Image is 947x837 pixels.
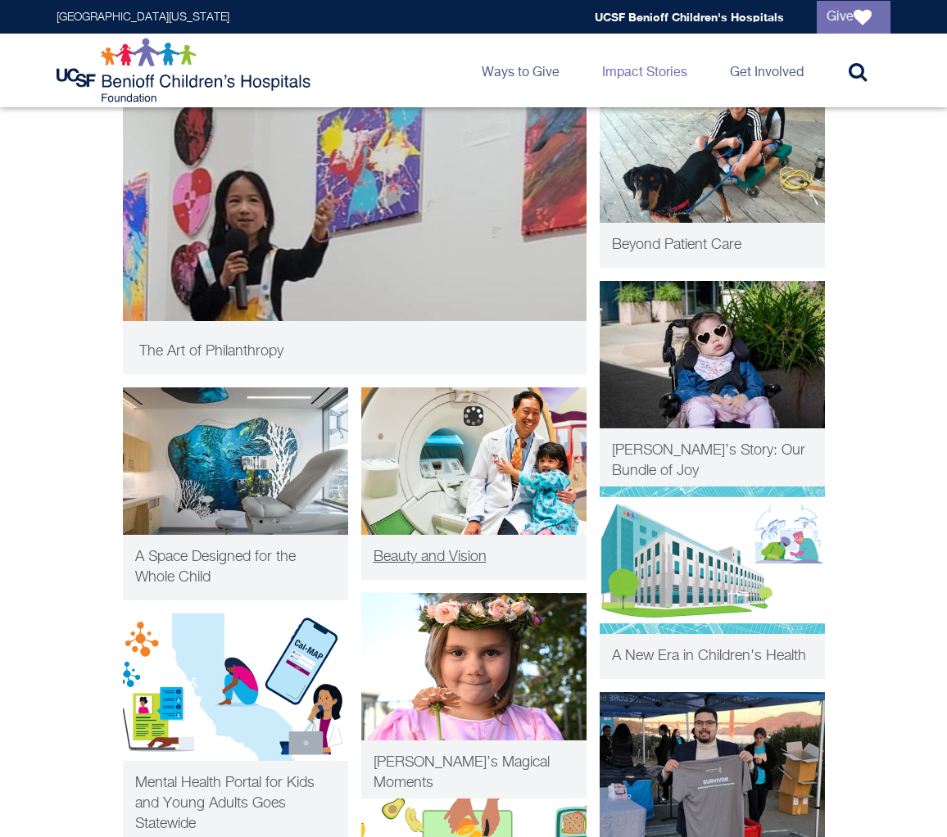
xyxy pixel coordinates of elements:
a: Ways to Give [469,34,573,107]
a: Patient Care Leia napping in her chair [PERSON_NAME]’s Story: Our Bundle of Joy [600,281,825,494]
img: Leia napping in her chair [600,281,825,428]
img: Juliette explaining her art [123,75,587,370]
a: UCSF Benioff Children's Hospitals [595,10,784,24]
a: Innovation Dr. Sze and a patient Beauty and Vision [361,387,587,580]
img: CAL MAP [123,613,348,761]
img: Logo for UCSF Benioff Children's Hospitals Foundation [57,38,315,103]
span: Mental Health Portal for Kids and Young Adults Goes Statewide [135,776,315,831]
a: Child Life Kyle Quan and his brother Beyond Patient Care [600,75,825,268]
a: Impact Stories [589,34,700,107]
a: Philanthropy Juliette explaining her art The Art of Philanthropy [123,75,587,374]
img: New clinic room interior [123,387,348,535]
a: Give [817,1,890,34]
a: Patient Care New clinic room interior A Space Designed for the Whole Child [123,387,348,600]
img: Kyle Quan and his brother [600,75,825,223]
span: The Art of Philanthropy [139,344,283,359]
span: Beyond Patient Care [612,238,741,252]
span: [PERSON_NAME]’s Magical Moments [374,755,550,790]
span: A Space Designed for the Whole Child [135,550,296,585]
a: Get Involved [717,34,817,107]
a: Child Life [PERSON_NAME]’s Magical Moments [361,593,587,806]
img: new hospital building [600,486,825,634]
a: [GEOGRAPHIC_DATA][US_STATE] [57,11,229,23]
a: Philanthropy new hospital building A New Era in Children's Health [600,486,825,679]
span: Beauty and Vision [374,550,487,564]
span: A New Era in Children's Health [612,649,806,663]
img: Dr. Sze and a patient [361,387,587,535]
span: [PERSON_NAME]’s Story: Our Bundle of Joy [612,443,805,478]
